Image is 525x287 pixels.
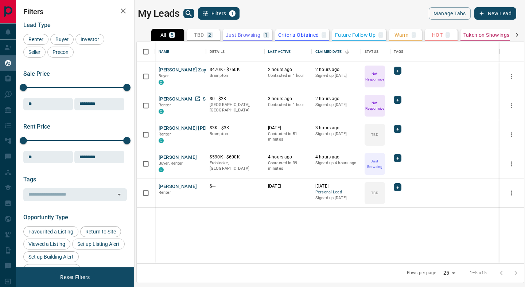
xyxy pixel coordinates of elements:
div: 25 [440,268,458,278]
p: - [380,32,381,38]
p: Future Follow Up [335,32,376,38]
div: Buyer [50,34,74,45]
div: Renter [23,34,48,45]
span: + [396,67,399,74]
span: + [396,125,399,133]
p: All [160,32,166,38]
p: [GEOGRAPHIC_DATA], [GEOGRAPHIC_DATA] [210,102,261,113]
p: 3 hours ago [268,96,308,102]
p: 2 hours ago [315,96,357,102]
p: 1 [265,32,268,38]
div: Set up Building Alert [23,251,79,262]
div: Name [155,42,206,62]
p: HOT [432,32,443,38]
span: Set up Building Alert [26,254,76,260]
button: Open [114,189,124,200]
span: + [396,184,399,191]
p: TBD [371,132,378,137]
p: Taken on Showings [463,32,510,38]
span: Investor [78,36,102,42]
button: more [506,129,517,140]
p: Contacted in 1 hour [268,73,308,79]
button: [PERSON_NAME] Zayn [PERSON_NAME] [159,67,248,74]
button: [PERSON_NAME] [159,183,197,190]
span: Rent Price [23,123,50,130]
p: Signed up [DATE] [315,195,357,201]
div: Favourited a Listing [23,226,78,237]
p: 3 hours ago [315,125,357,131]
p: - [323,32,324,38]
p: Contacted in 1 hour [268,102,308,108]
p: Just Browsing [226,32,260,38]
p: 4 hours ago [268,154,308,160]
div: Tags [394,42,404,62]
h1: My Leads [138,8,180,19]
p: $0 - $2K [210,96,261,102]
p: 1–5 of 5 [470,270,487,276]
div: Last Active [268,42,291,62]
div: Status [365,42,378,62]
div: Last Active [264,42,312,62]
div: condos.ca [159,138,164,143]
span: + [396,154,399,162]
button: New Lead [474,7,516,20]
p: [DATE] [315,183,357,189]
p: Signed up [DATE] [315,102,357,108]
span: Viewed a Listing [26,241,68,247]
p: TBD [371,190,378,196]
p: Brampton [210,73,261,79]
p: 5 [171,32,174,38]
span: Buyer [159,74,169,78]
div: Claimed Date [315,42,342,62]
p: Contacted in 51 minutes [268,131,308,142]
span: Sale Price [23,70,50,77]
div: + [394,154,401,162]
span: Favourited a Listing [26,229,76,235]
span: Tags [23,176,36,183]
span: Renter [26,36,46,42]
div: Seller [23,47,46,58]
div: Status [361,42,390,62]
p: $3K - $3K [210,125,261,131]
span: Renter [159,132,171,137]
p: $590K - $600K [210,154,261,160]
span: Renter [159,190,171,195]
p: Signed up [DATE] [315,131,357,137]
p: Warm [394,32,409,38]
p: 2 hours ago [268,67,308,73]
span: Opportunity Type [23,214,68,221]
p: $470K - $750K [210,67,261,73]
div: condos.ca [159,167,164,172]
p: $--- [210,183,261,189]
button: Manage Tabs [429,7,470,20]
div: Precon [47,47,74,58]
button: more [506,100,517,111]
div: condos.ca [159,109,164,114]
span: 1 [230,11,235,16]
p: Etobicoke, [GEOGRAPHIC_DATA] [210,160,261,172]
span: + [396,96,399,103]
button: Filters1 [198,7,240,20]
button: [PERSON_NAME] MS [159,96,206,103]
div: Claimed Date [312,42,361,62]
div: + [394,67,401,75]
button: more [506,71,517,82]
p: Signed up [DATE] [315,73,357,79]
span: Buyer, Renter [159,161,183,166]
p: [DATE] [268,125,308,131]
div: Details [210,42,225,62]
p: Just Browsing [365,158,384,169]
p: Contacted in 39 minutes [268,160,308,172]
h2: Filters [23,7,127,16]
button: search button [183,9,194,18]
button: more [506,188,517,198]
div: Investor [75,34,104,45]
div: Viewed a Listing [23,239,70,249]
p: - [413,32,415,38]
p: Not Responsive [365,100,384,111]
span: Renter [159,103,171,107]
div: Name [159,42,170,62]
div: Return to Site [80,226,121,237]
p: Brampton [210,131,261,137]
p: 4 hours ago [315,154,357,160]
